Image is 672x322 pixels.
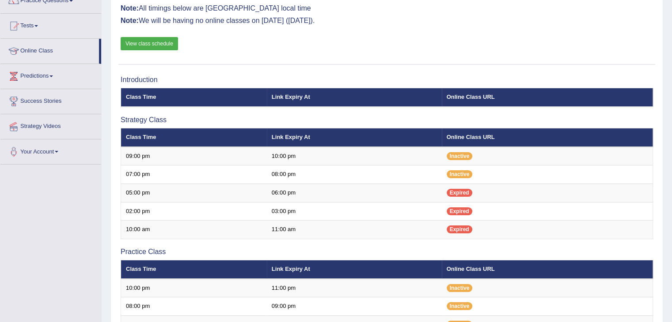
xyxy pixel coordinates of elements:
[267,221,442,239] td: 11:00 am
[447,207,472,215] span: Expired
[121,221,267,239] td: 10:00 am
[267,202,442,221] td: 03:00 pm
[267,88,442,107] th: Link Expiry At
[121,17,139,24] b: Note:
[121,165,267,184] td: 07:00 pm
[121,17,653,25] h3: We will be having no online classes on [DATE] ([DATE]).
[121,297,267,316] td: 08:00 pm
[121,116,653,124] h3: Strategy Class
[121,128,267,147] th: Class Time
[447,225,472,233] span: Expired
[267,297,442,316] td: 09:00 pm
[121,248,653,256] h3: Practice Class
[267,183,442,202] td: 06:00 pm
[267,147,442,165] td: 10:00 pm
[447,170,473,178] span: Inactive
[121,76,653,84] h3: Introduction
[442,88,653,107] th: Online Class URL
[0,139,101,161] a: Your Account
[442,128,653,147] th: Online Class URL
[121,260,267,279] th: Class Time
[121,4,139,12] b: Note:
[0,64,101,86] a: Predictions
[447,302,473,310] span: Inactive
[267,128,442,147] th: Link Expiry At
[121,37,178,50] a: View class schedule
[121,88,267,107] th: Class Time
[447,284,473,292] span: Inactive
[0,14,101,36] a: Tests
[121,202,267,221] td: 02:00 pm
[0,89,101,111] a: Success Stories
[267,165,442,184] td: 08:00 pm
[0,39,99,61] a: Online Class
[442,260,653,279] th: Online Class URL
[0,114,101,136] a: Strategy Videos
[121,4,653,12] h3: All timings below are [GEOGRAPHIC_DATA] local time
[447,152,473,160] span: Inactive
[121,279,267,297] td: 10:00 pm
[267,279,442,297] td: 11:00 pm
[121,183,267,202] td: 05:00 pm
[447,189,472,197] span: Expired
[121,147,267,165] td: 09:00 pm
[267,260,442,279] th: Link Expiry At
